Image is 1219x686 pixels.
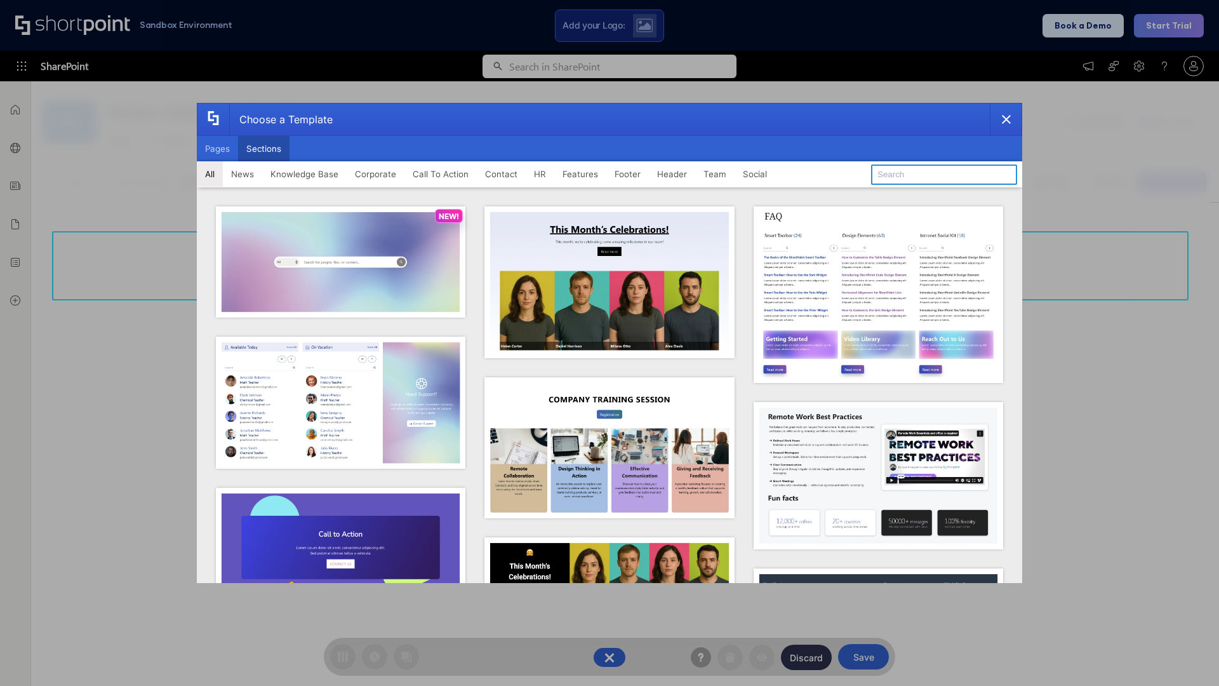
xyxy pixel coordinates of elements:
[606,161,649,187] button: Footer
[649,161,695,187] button: Header
[1156,625,1219,686] iframe: Chat Widget
[695,161,735,187] button: Team
[223,161,262,187] button: News
[526,161,554,187] button: HR
[197,136,238,161] button: Pages
[197,161,223,187] button: All
[404,161,477,187] button: Call To Action
[197,103,1022,583] div: template selector
[347,161,404,187] button: Corporate
[229,104,333,135] div: Choose a Template
[554,161,606,187] button: Features
[262,161,347,187] button: Knowledge Base
[735,161,775,187] button: Social
[871,165,1017,185] input: Search
[238,136,290,161] button: Sections
[439,212,459,221] p: NEW!
[477,161,526,187] button: Contact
